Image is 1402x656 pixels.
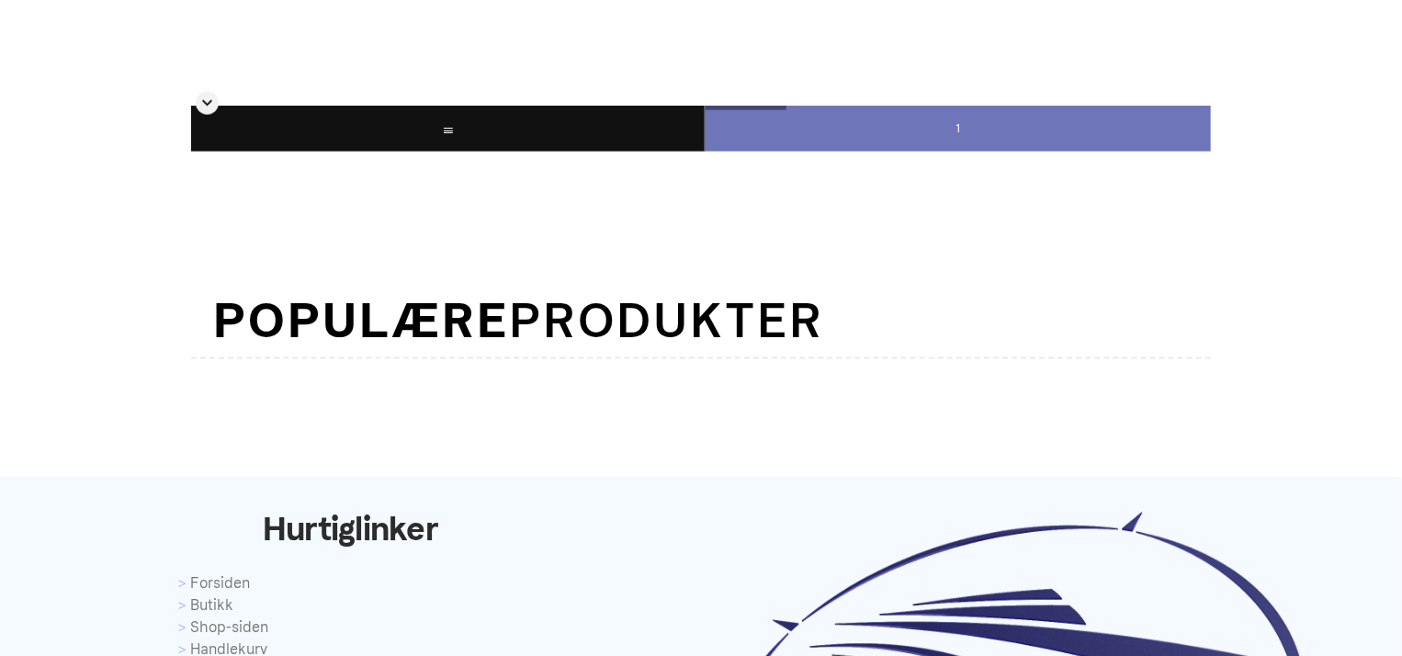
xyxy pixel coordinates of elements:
a: Shop-siden [178,616,523,639]
h1: Produkter [191,283,1211,359]
div: 1 [705,106,1212,152]
a: Forsiden [178,572,523,594]
a: Butikk [178,594,523,616]
b: Populære [213,290,509,350]
div: Skjul sidetall [196,92,219,115]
